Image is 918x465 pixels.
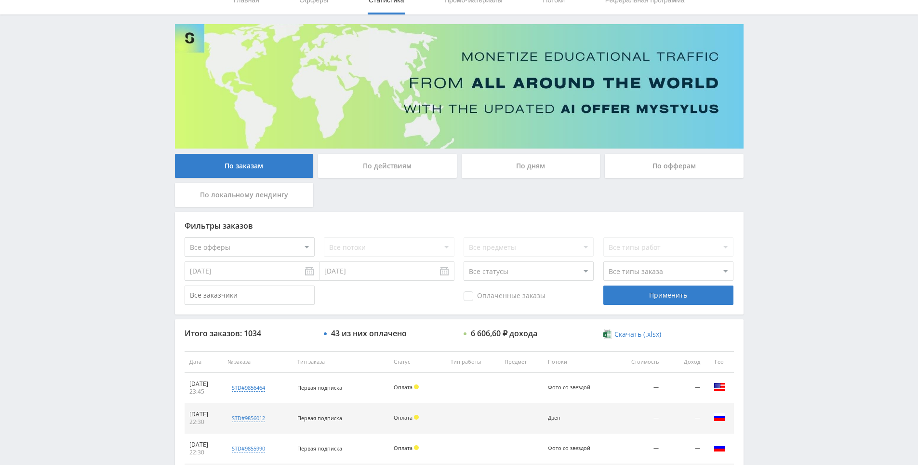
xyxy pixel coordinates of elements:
[394,383,412,391] span: Оплата
[189,388,218,396] div: 23:45
[613,403,664,434] td: —
[548,445,591,451] div: Фото со звездой
[705,351,734,373] th: Гео
[232,414,265,422] div: std#9856012
[548,415,591,421] div: Дзен
[714,381,725,393] img: usa.png
[189,441,218,449] div: [DATE]
[189,410,218,418] div: [DATE]
[175,183,314,207] div: По локальному лендингу
[293,351,389,373] th: Тип заказа
[462,154,600,178] div: По дням
[297,414,342,422] span: Первая подписка
[232,384,265,392] div: std#9856464
[464,291,545,301] span: Оплаченные заказы
[446,351,500,373] th: Тип работы
[471,329,537,338] div: 6 606,60 ₽ дохода
[664,434,705,464] td: —
[414,384,419,389] span: Холд
[603,329,612,339] img: xlsx
[614,330,661,338] span: Скачать (.xlsx)
[500,351,543,373] th: Предмет
[318,154,457,178] div: По действиям
[297,445,342,452] span: Первая подписка
[605,154,744,178] div: По офферам
[189,418,218,426] div: 22:30
[613,351,664,373] th: Стоимость
[185,221,734,230] div: Фильтры заказов
[603,329,661,339] a: Скачать (.xlsx)
[223,351,293,373] th: № заказа
[548,384,591,391] div: Фото со звездой
[603,286,733,305] div: Применить
[331,329,407,338] div: 43 из них оплачено
[714,442,725,453] img: rus.png
[613,434,664,464] td: —
[389,351,446,373] th: Статус
[175,24,744,149] img: Banner
[185,329,315,338] div: Итого заказов: 1034
[664,351,705,373] th: Доход
[714,411,725,423] img: rus.png
[664,403,705,434] td: —
[543,351,613,373] th: Потоки
[185,351,223,373] th: Дата
[189,449,218,456] div: 22:30
[394,414,412,421] span: Оплата
[394,444,412,451] span: Оплата
[414,445,419,450] span: Холд
[189,380,218,388] div: [DATE]
[613,373,664,403] td: —
[185,286,315,305] input: Все заказчики
[414,415,419,420] span: Холд
[175,154,314,178] div: По заказам
[664,373,705,403] td: —
[232,445,265,452] div: std#9855990
[297,384,342,391] span: Первая подписка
